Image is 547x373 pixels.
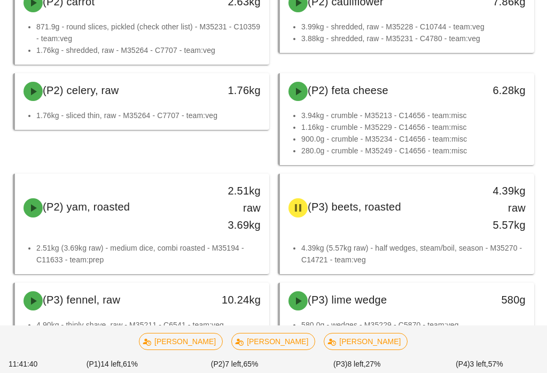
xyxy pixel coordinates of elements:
li: 1.76kg - sliced thin, raw - M35264 - C7707 - team:veg [36,110,261,121]
span: 14 left, [100,360,123,368]
div: 10.24kg [211,291,261,308]
span: (P3) beets, roasted [308,201,401,213]
div: (P1) 61% [51,356,173,372]
div: 6.28kg [476,82,526,99]
div: (P2) 65% [174,356,296,372]
div: 11:41:40 [6,356,51,372]
li: 4.39kg (5.57kg raw) - half wedges, steam/boil, season - M35270 - C14721 - team:veg [301,242,526,266]
span: [PERSON_NAME] [238,333,308,349]
span: (P2) feta cheese [308,84,388,96]
li: 871.9g - round slices, pickled (check other list) - M35231 - C10359 - team:veg [36,21,261,44]
li: 580.0g - wedges - M35229 - C5870 - team:veg [301,319,526,331]
li: 1.16kg - crumble - M35229 - C14656 - team:misc [301,121,526,133]
span: 8 left, [347,360,365,368]
span: 7 left, [225,360,243,368]
span: [PERSON_NAME] [331,333,401,349]
div: 4.39kg raw 5.57kg [476,182,526,234]
span: [PERSON_NAME] [146,333,216,349]
li: 3.99kg - shredded, raw - M35228 - C10744 - team:veg [301,21,526,33]
li: 3.88kg - shredded, raw - M35231 - C4780 - team:veg [301,33,526,44]
div: 2.51kg raw 3.69kg [211,182,261,234]
span: (P3) fennel, raw [43,294,120,306]
li: 4.90kg - thinly shave, raw - M35211 - C6541 - team:veg [36,319,261,331]
li: 1.76kg - shredded, raw - M35264 - C7707 - team:veg [36,44,261,56]
div: 1.76kg [211,82,261,99]
span: (P3) lime wedge [308,294,387,306]
div: (P4) 57% [418,356,541,372]
span: (P2) yam, roasted [43,201,130,213]
li: 280.0g - crumble - M35249 - C14656 - team:misc [301,145,526,157]
li: 2.51kg (3.69kg raw) - medium dice, combi roasted - M35194 - C11633 - team:prep [36,242,261,266]
span: (P2) celery, raw [43,84,119,96]
li: 3.94kg - crumble - M35213 - C14656 - team:misc [301,110,526,121]
li: 900.0g - crumble - M35234 - C14656 - team:misc [301,133,526,145]
div: (P3) 27% [296,356,418,372]
div: 580g [476,291,526,308]
span: 3 left, [470,360,488,368]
